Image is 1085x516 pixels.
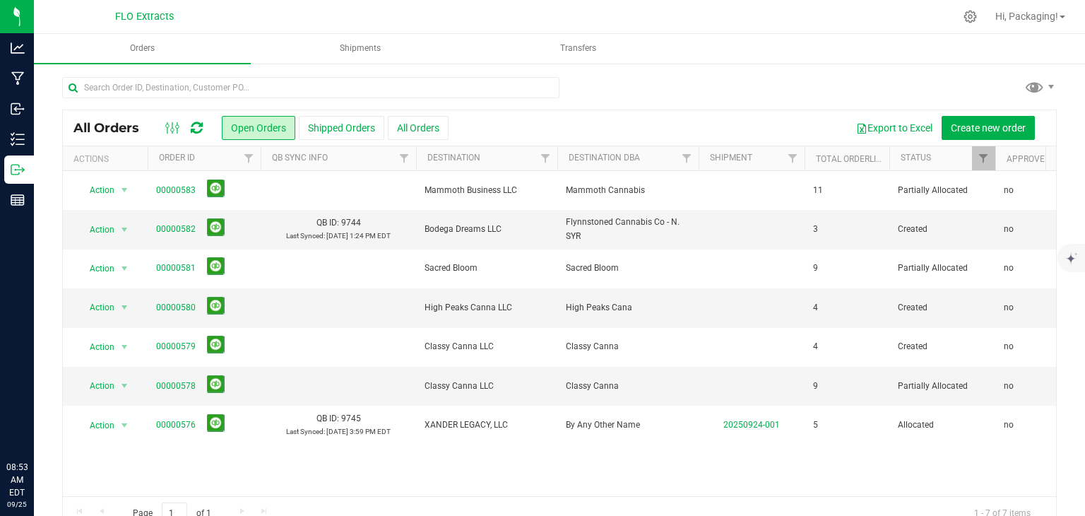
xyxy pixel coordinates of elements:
div: Manage settings [961,10,979,23]
span: 9745 [341,414,361,423]
span: Sacred Bloom [566,262,690,275]
span: 9744 [341,218,361,228]
a: Orders [34,34,251,64]
span: Created [898,301,987,315]
button: Create new order [942,116,1035,140]
span: Action [77,259,115,278]
span: By Any Other Name [566,418,690,432]
span: select [116,376,134,396]
a: 00000583 [156,184,196,197]
span: Create new order [951,122,1026,134]
span: no [1004,262,1014,275]
span: Last Synced: [286,232,325,240]
button: All Orders [388,116,449,140]
a: Destination [427,153,480,163]
span: Partially Allocated [898,262,987,275]
span: Allocated [898,418,987,432]
span: Classy Canna [566,340,690,353]
button: Export to Excel [847,116,942,140]
span: select [116,259,134,278]
span: select [116,298,134,317]
span: Classy Canna LLC [425,340,549,353]
span: XANDER LEGACY, LLC [425,418,549,432]
span: Mammoth Business LLC [425,184,549,197]
a: Filter [781,146,805,170]
span: Transfers [541,42,615,54]
span: High Peaks Canna LLC [425,301,549,315]
a: Status [901,153,931,163]
span: All Orders [73,120,153,136]
span: no [1004,301,1014,315]
span: Action [77,416,115,435]
span: select [116,416,134,435]
a: Filter [972,146,995,170]
span: no [1004,184,1014,197]
a: 00000578 [156,380,196,393]
span: Mammoth Cannabis [566,184,690,197]
a: Shipment [710,153,752,163]
a: 00000579 [156,340,196,353]
span: 9 [813,262,818,275]
span: Action [77,376,115,396]
span: FLO Extracts [115,11,174,23]
a: 20250924-001 [723,420,780,430]
iframe: Resource center unread badge [42,401,59,418]
p: 08:53 AM EDT [6,461,28,499]
span: 3 [813,223,818,236]
a: 00000582 [156,223,196,236]
a: 00000581 [156,262,196,275]
span: select [116,337,134,357]
span: 4 [813,340,818,353]
span: select [116,220,134,240]
span: Shipments [321,42,400,54]
a: Filter [534,146,557,170]
a: Order ID [159,153,195,163]
a: Approved? [1007,154,1055,164]
inline-svg: Manufacturing [11,71,25,86]
span: Hi, Packaging! [995,11,1058,22]
button: Open Orders [222,116,295,140]
a: Destination DBA [569,153,640,163]
span: QB ID: [316,414,339,423]
span: Flynnstoned Cannabis Co - N. SYR [566,216,690,242]
span: 5 [813,418,818,432]
a: Filter [675,146,699,170]
span: Partially Allocated [898,380,987,393]
span: Bodega Dreams LLC [425,223,549,236]
a: 00000576 [156,418,196,432]
span: Orders [111,42,174,54]
inline-svg: Reports [11,193,25,207]
span: Action [77,220,115,240]
span: Partially Allocated [898,184,987,197]
span: select [116,180,134,200]
span: Classy Canna LLC [425,380,549,393]
a: Filter [393,146,416,170]
span: Created [898,340,987,353]
span: High Peaks Cana [566,301,690,315]
input: Search Order ID, Destination, Customer PO... [62,77,559,98]
span: 11 [813,184,823,197]
span: no [1004,223,1014,236]
span: Last Synced: [286,428,325,435]
inline-svg: Inbound [11,102,25,116]
span: Action [77,298,115,317]
iframe: Resource center [14,403,57,445]
span: 4 [813,301,818,315]
span: no [1004,340,1014,353]
div: Actions [73,154,142,164]
a: Total Orderlines [816,154,892,164]
span: Action [77,337,115,357]
a: Transfers [470,34,687,64]
span: Sacred Bloom [425,262,549,275]
span: no [1004,380,1014,393]
inline-svg: Inventory [11,132,25,146]
button: Shipped Orders [299,116,384,140]
span: Classy Canna [566,380,690,393]
span: [DATE] 3:59 PM EDT [326,428,391,435]
a: QB Sync Info [272,153,328,163]
a: 00000580 [156,301,196,315]
p: 09/25 [6,499,28,510]
span: Action [77,180,115,200]
a: Shipments [252,34,469,64]
a: Filter [237,146,261,170]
